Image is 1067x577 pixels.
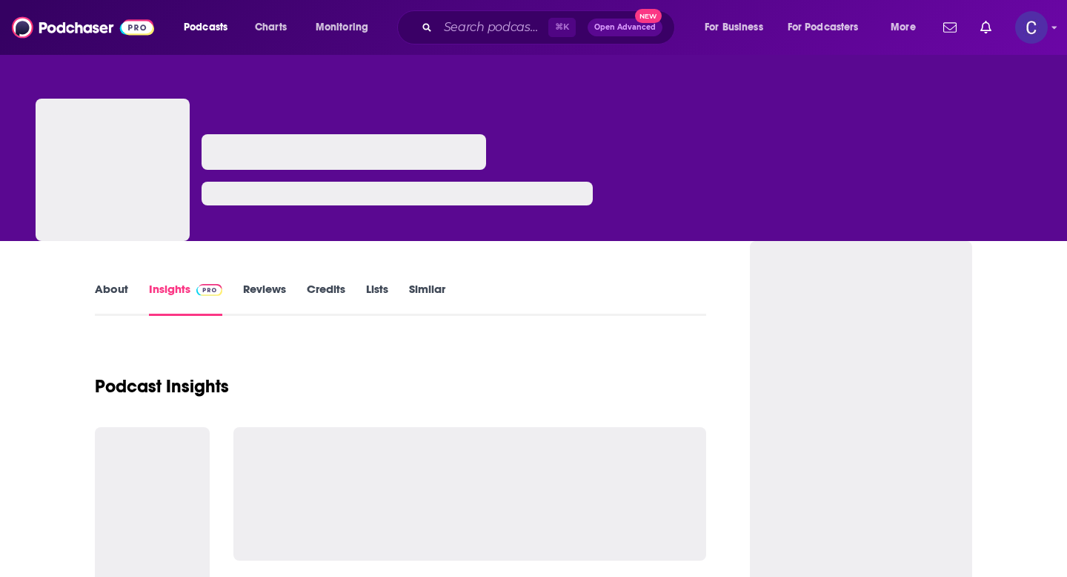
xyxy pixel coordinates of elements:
[788,17,859,38] span: For Podcasters
[307,282,345,316] a: Credits
[173,16,247,39] button: open menu
[588,19,662,36] button: Open AdvancedNew
[705,17,763,38] span: For Business
[548,18,576,37] span: ⌘ K
[438,16,548,39] input: Search podcasts, credits, & more...
[937,15,963,40] a: Show notifications dropdown
[1015,11,1048,44] img: User Profile
[255,17,287,38] span: Charts
[1015,11,1048,44] span: Logged in as publicityxxtina
[243,282,286,316] a: Reviews
[409,282,445,316] a: Similar
[12,13,154,42] img: Podchaser - Follow, Share and Rate Podcasts
[974,15,997,40] a: Show notifications dropdown
[184,17,227,38] span: Podcasts
[880,16,934,39] button: open menu
[245,16,296,39] a: Charts
[316,17,368,38] span: Monitoring
[635,9,662,23] span: New
[694,16,782,39] button: open menu
[366,282,388,316] a: Lists
[1015,11,1048,44] button: Show profile menu
[778,16,880,39] button: open menu
[149,282,222,316] a: InsightsPodchaser Pro
[891,17,916,38] span: More
[95,282,128,316] a: About
[196,284,222,296] img: Podchaser Pro
[411,10,689,44] div: Search podcasts, credits, & more...
[95,375,229,398] h1: Podcast Insights
[305,16,388,39] button: open menu
[594,24,656,31] span: Open Advanced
